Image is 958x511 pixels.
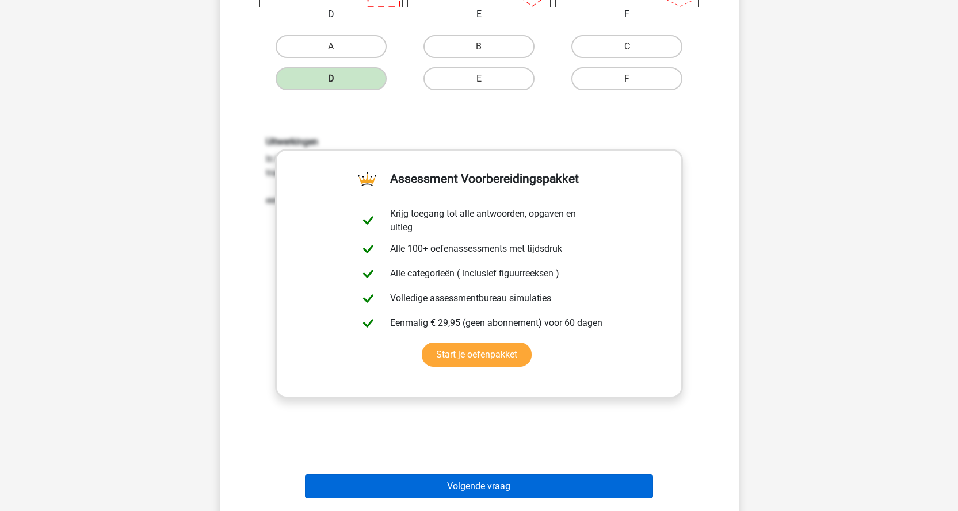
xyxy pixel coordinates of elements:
div: D [251,7,411,21]
label: C [571,35,682,58]
div: F [547,7,707,21]
label: F [571,67,682,90]
h6: Uitwerkingen [266,136,693,147]
label: A [276,35,387,58]
div: In het eerste vierkant zie je 1 figuur: een veelhoek met 8 zijden. Dit figuur heeft de volgende t... [257,136,701,207]
button: Volgende vraag [305,474,653,498]
label: E [423,67,535,90]
label: B [423,35,535,58]
div: E [399,7,559,21]
label: D [276,67,387,90]
a: Start je oefenpakket [422,343,532,367]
